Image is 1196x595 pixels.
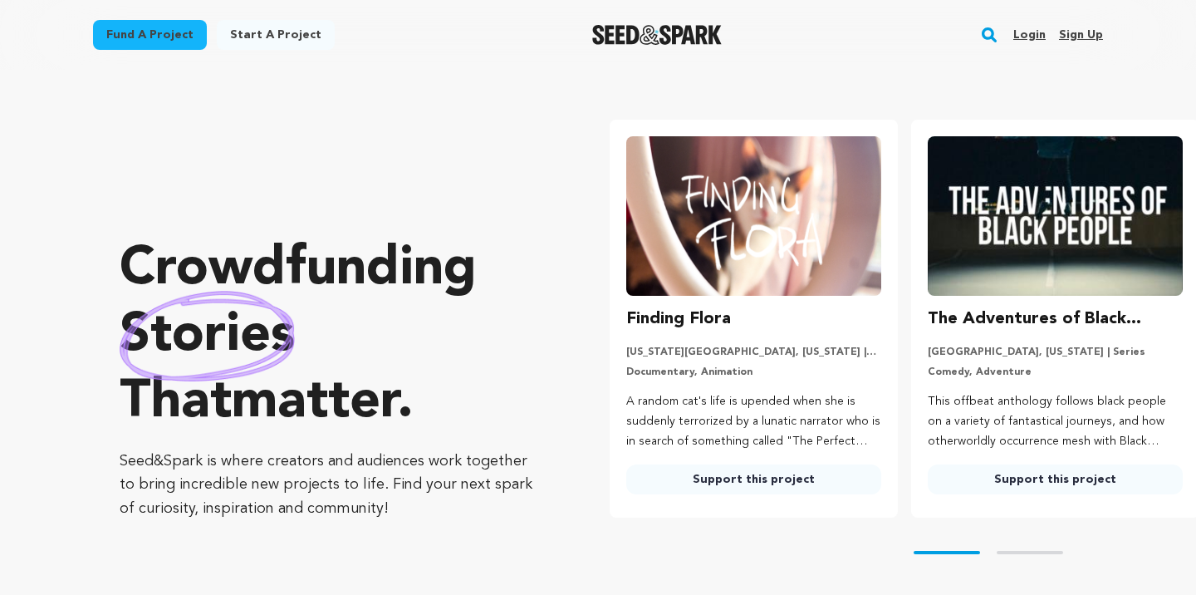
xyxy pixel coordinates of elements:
a: Seed&Spark Homepage [592,25,723,45]
img: The Adventures of Black People image [928,136,1183,296]
img: hand sketched image [120,291,295,381]
p: [US_STATE][GEOGRAPHIC_DATA], [US_STATE] | Film Short [626,346,881,359]
a: Support this project [928,465,1183,494]
p: Crowdfunding that . [120,237,543,436]
img: Seed&Spark Logo Dark Mode [592,25,723,45]
a: Sign up [1059,22,1103,48]
h3: Finding Flora [626,306,731,332]
img: Finding Flora image [626,136,881,296]
a: Fund a project [93,20,207,50]
p: Seed&Spark is where creators and audiences work together to bring incredible new projects to life... [120,450,543,521]
a: Login [1013,22,1046,48]
h3: The Adventures of Black People [928,306,1183,332]
a: Support this project [626,465,881,494]
p: This offbeat anthology follows black people on a variety of fantastical journeys, and how otherwo... [928,392,1183,451]
p: Documentary, Animation [626,366,881,379]
span: matter [232,376,397,430]
p: A random cat's life is upended when she is suddenly terrorized by a lunatic narrator who is in se... [626,392,881,451]
p: [GEOGRAPHIC_DATA], [US_STATE] | Series [928,346,1183,359]
a: Start a project [217,20,335,50]
p: Comedy, Adventure [928,366,1183,379]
